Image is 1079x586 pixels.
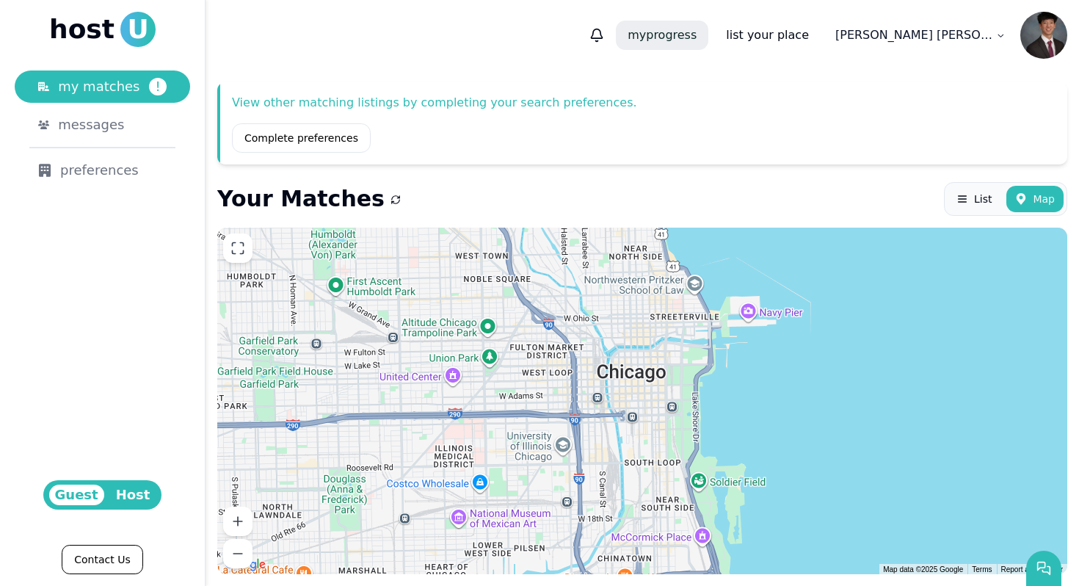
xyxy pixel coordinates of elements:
[221,555,269,574] a: Open this area in Google Maps (opens a new window)
[948,186,1000,212] button: List
[835,26,993,44] p: [PERSON_NAME] [PERSON_NAME]
[826,21,1014,50] a: [PERSON_NAME] [PERSON_NAME]
[232,94,1056,112] p: View other matching listings by completing your search preferences.
[15,70,190,103] a: my matches!
[149,78,167,95] span: !
[217,186,385,212] h1: Your Matches
[1001,565,1063,574] a: Report a map error
[120,12,156,47] span: U
[714,21,821,50] a: list your place
[58,115,124,135] span: messages
[62,545,142,574] a: Contact Us
[49,12,156,47] a: hostU
[1006,186,1064,212] button: Map
[38,160,167,181] div: preferences
[58,76,139,97] span: my matches
[15,154,190,187] a: preferences
[15,109,190,141] a: messages
[110,485,156,505] span: Host
[1033,192,1055,206] span: Map
[972,565,992,574] a: Terms (opens in new tab)
[49,15,115,44] span: host
[223,507,253,536] button: Zoom in
[616,21,708,50] p: progress
[1020,12,1067,59] img: Bennett Messer avatar
[628,28,646,42] span: my
[974,192,992,206] span: List
[883,565,963,574] span: Map data ©2025 Google
[49,485,104,505] span: Guest
[223,234,253,263] button: Enter fullscreen
[232,123,371,153] a: Complete preferences
[223,539,253,568] button: Zoom out
[221,555,269,574] img: Google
